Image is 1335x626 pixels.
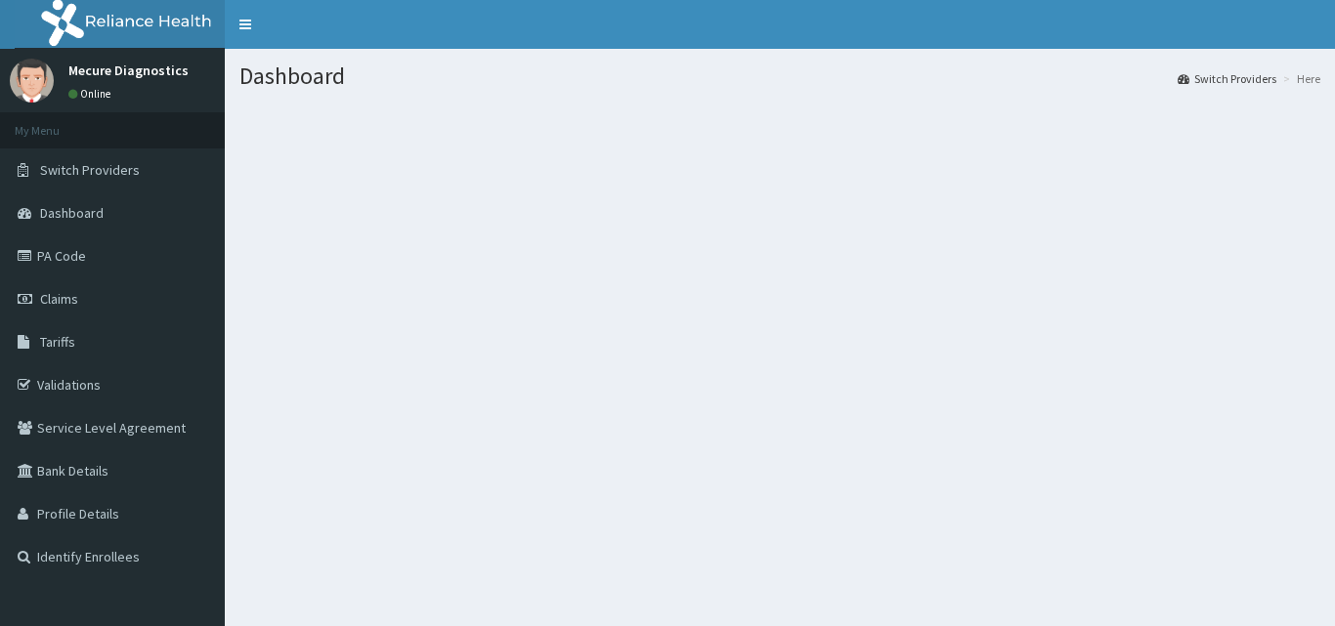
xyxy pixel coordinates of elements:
[239,63,1320,89] h1: Dashboard
[40,290,78,308] span: Claims
[40,161,140,179] span: Switch Providers
[1178,70,1276,87] a: Switch Providers
[1278,70,1320,87] li: Here
[68,63,189,77] p: Mecure Diagnostics
[10,59,54,103] img: User Image
[40,204,104,222] span: Dashboard
[68,87,115,101] a: Online
[40,333,75,351] span: Tariffs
